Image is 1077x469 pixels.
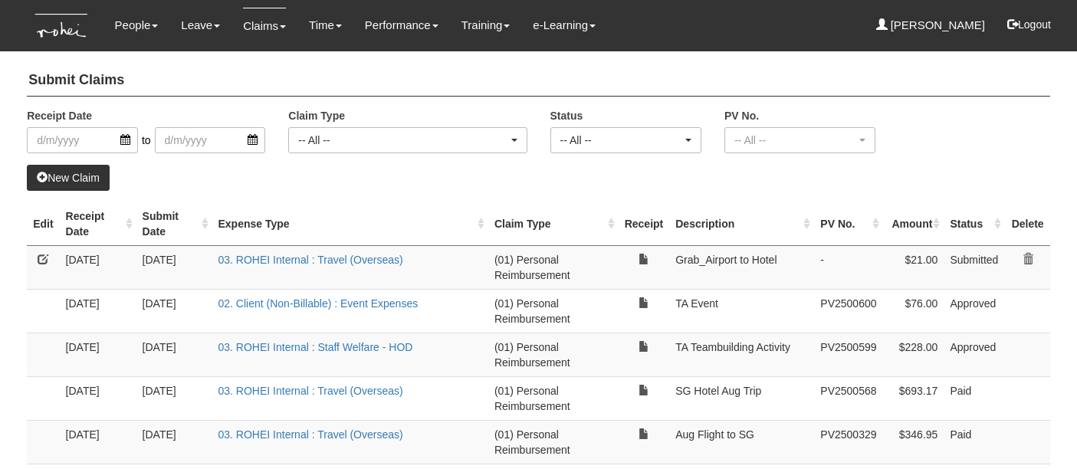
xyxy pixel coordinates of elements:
td: SG Hotel Aug Trip [669,376,814,420]
td: [DATE] [60,245,136,289]
a: 03. ROHEI Internal : Travel (Overseas) [218,385,403,397]
th: Description : activate to sort column ascending [669,202,814,246]
td: [DATE] [60,420,136,464]
td: Aug Flight to SG [669,420,814,464]
th: Amount : activate to sort column ascending [883,202,944,246]
a: Claims [243,8,286,44]
td: [DATE] [136,333,212,376]
td: TA Event [669,289,814,333]
td: $21.00 [883,245,944,289]
h4: Submit Claims [27,65,1050,97]
td: [DATE] [60,333,136,376]
label: Receipt Date [27,108,92,123]
a: Performance [365,8,438,43]
th: Status : activate to sort column ascending [944,202,1005,246]
td: - [814,245,882,289]
label: PV No. [724,108,759,123]
th: Edit [27,202,59,246]
td: [DATE] [60,289,136,333]
a: 03. ROHEI Internal : Staff Welfare - HOD [218,341,413,353]
th: Receipt [619,202,670,246]
td: PV2500329 [814,420,882,464]
td: (01) Personal Reimbursement [488,420,619,464]
label: Status [550,108,583,123]
td: Approved [944,289,1005,333]
a: New Claim [27,165,110,191]
td: $228.00 [883,333,944,376]
span: to [138,127,155,153]
input: d/m/yyyy [27,127,138,153]
label: Claim Type [288,108,345,123]
td: $693.17 [883,376,944,420]
td: [DATE] [136,376,212,420]
td: $76.00 [883,289,944,333]
th: Delete [1005,202,1049,246]
a: [PERSON_NAME] [876,8,986,43]
td: [DATE] [136,245,212,289]
button: -- All -- [288,127,527,153]
a: e-Learning [533,8,596,43]
th: Expense Type : activate to sort column ascending [212,202,488,246]
button: Logout [997,6,1062,43]
button: -- All -- [724,127,875,153]
a: People [115,8,159,43]
a: 03. ROHEI Internal : Travel (Overseas) [218,428,403,441]
td: (01) Personal Reimbursement [488,245,619,289]
td: (01) Personal Reimbursement [488,376,619,420]
div: -- All -- [734,133,856,148]
th: PV No. : activate to sort column ascending [814,202,882,246]
div: -- All -- [298,133,507,148]
a: 03. ROHEI Internal : Travel (Overseas) [218,254,403,266]
td: [DATE] [136,289,212,333]
td: Grab_Airport to Hotel [669,245,814,289]
td: Approved [944,333,1005,376]
a: Training [461,8,511,43]
th: Claim Type : activate to sort column ascending [488,202,619,246]
td: Paid [944,376,1005,420]
td: (01) Personal Reimbursement [488,333,619,376]
td: TA Teambuilding Activity [669,333,814,376]
input: d/m/yyyy [155,127,266,153]
td: [DATE] [136,420,212,464]
td: PV2500568 [814,376,882,420]
td: Paid [944,420,1005,464]
td: $346.95 [883,420,944,464]
th: Submit Date : activate to sort column ascending [136,202,212,246]
div: -- All -- [560,133,682,148]
a: Time [309,8,342,43]
th: Receipt Date : activate to sort column ascending [60,202,136,246]
button: -- All -- [550,127,701,153]
td: PV2500600 [814,289,882,333]
a: Leave [181,8,220,43]
td: [DATE] [60,376,136,420]
td: PV2500599 [814,333,882,376]
td: Submitted [944,245,1005,289]
a: 02. Client (Non-Billable) : Event Expenses [218,297,419,310]
td: (01) Personal Reimbursement [488,289,619,333]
